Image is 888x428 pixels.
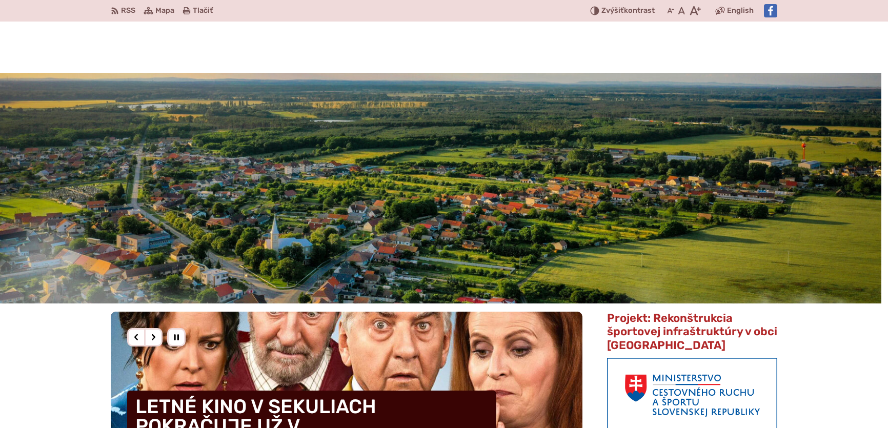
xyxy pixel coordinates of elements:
span: Projekt: Rekonštrukcia športovej infraštruktúry v obci [GEOGRAPHIC_DATA] [607,311,777,352]
div: Predošlý slajd [127,328,146,347]
div: Pozastaviť pohyb slajdera [167,328,186,347]
img: Prejsť na Facebook stránku [764,4,777,17]
span: kontrast [601,7,655,15]
span: Zvýšiť [601,6,624,15]
span: RSS [121,5,135,17]
div: Nasledujúci slajd [144,328,163,347]
span: Mapa [155,5,174,17]
span: Tlačiť [193,7,213,15]
a: English [725,5,756,17]
span: English [727,5,754,17]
